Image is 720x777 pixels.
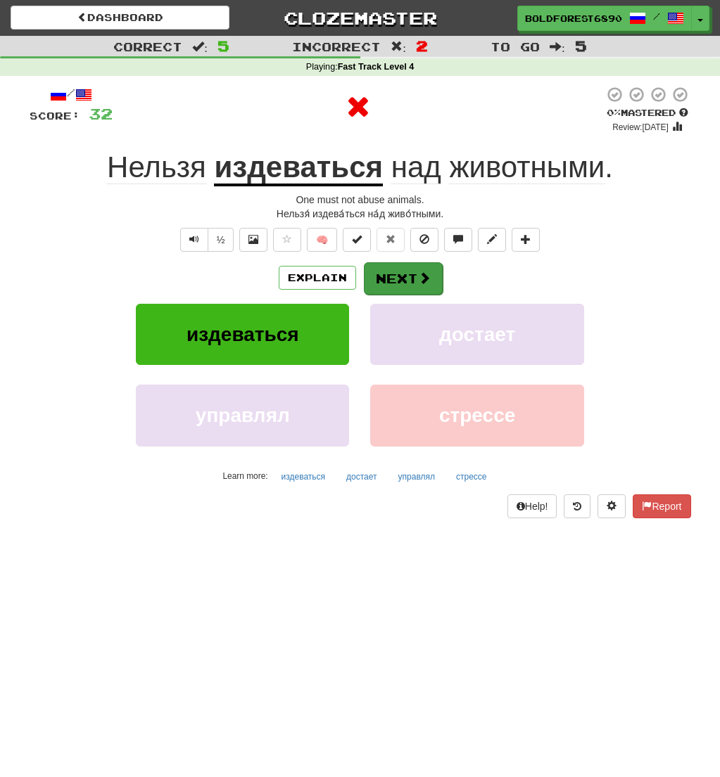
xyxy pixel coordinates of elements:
[251,6,469,30] a: Clozemaster
[491,39,540,53] span: To go
[512,228,540,252] button: Add to collection (alt+a)
[439,323,515,345] span: достает
[391,466,443,487] button: управлял
[222,471,267,481] small: Learn more:
[377,228,405,252] button: Reset to 0% Mastered (alt+r)
[448,466,495,487] button: стрессе
[633,494,690,518] button: Report
[478,228,506,252] button: Edit sentence (alt+d)
[30,207,691,221] div: Нельзя́ издева́ться на́д живо́тными.
[279,266,356,290] button: Explain
[525,12,622,25] span: BoldForest6890
[370,385,583,446] button: стрессе
[612,122,669,132] small: Review: [DATE]
[30,193,691,207] div: One must not abuse animals.
[113,39,182,53] span: Correct
[449,150,605,184] span: животными
[391,150,441,184] span: над
[338,62,415,72] strong: Fast Track Level 4
[196,404,290,426] span: управлял
[653,11,660,21] span: /
[208,228,234,252] button: ½
[517,6,692,31] a: BoldForest6890 /
[214,150,383,186] u: издеваться
[444,228,472,252] button: Discuss sentence (alt+u)
[604,107,691,120] div: Mastered
[192,41,208,53] span: :
[550,41,565,53] span: :
[575,37,587,54] span: 5
[307,228,337,252] button: 🧠
[136,385,349,446] button: управлял
[180,228,208,252] button: Play sentence audio (ctl+space)
[607,107,621,118] span: 0 %
[364,262,443,295] button: Next
[217,37,229,54] span: 5
[136,304,349,365] button: издеваться
[107,150,206,184] span: Нельзя
[507,494,557,518] button: Help!
[30,86,113,103] div: /
[370,304,583,365] button: достает
[177,228,234,252] div: Text-to-speech controls
[410,228,438,252] button: Ignore sentence (alt+i)
[274,466,334,487] button: издеваться
[383,150,613,184] span: .
[187,323,299,345] span: издеваться
[564,494,590,518] button: Round history (alt+y)
[391,41,406,53] span: :
[30,110,80,122] span: Score:
[339,466,384,487] button: достает
[11,6,229,30] a: Dashboard
[292,39,381,53] span: Incorrect
[239,228,267,252] button: Show image (alt+x)
[273,228,301,252] button: Favorite sentence (alt+f)
[89,105,113,122] span: 32
[439,404,515,426] span: стрессе
[416,37,428,54] span: 2
[343,228,371,252] button: Set this sentence to 100% Mastered (alt+m)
